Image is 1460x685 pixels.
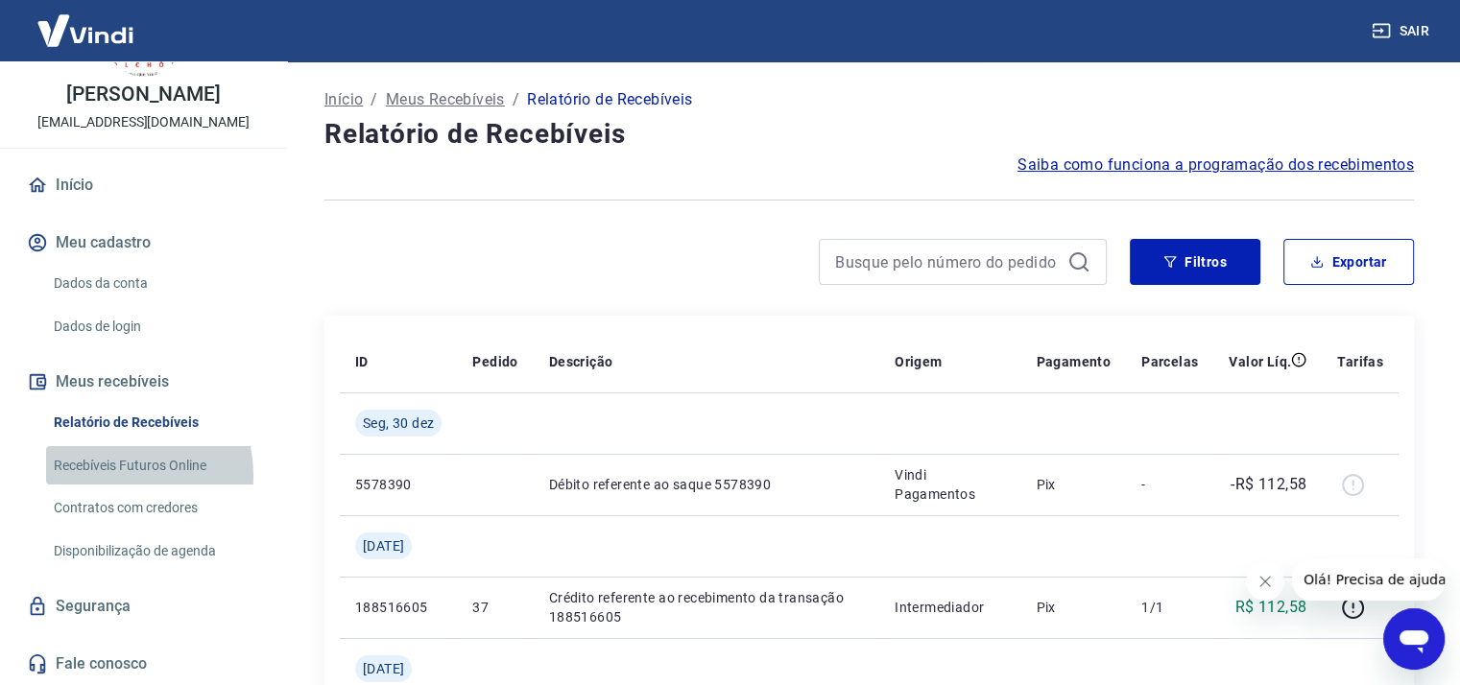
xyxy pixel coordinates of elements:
[895,598,1005,617] p: Intermediador
[1368,13,1437,49] button: Sair
[472,598,517,617] p: 37
[835,248,1060,276] input: Busque pelo número do pedido
[1017,154,1414,177] a: Saiba como funciona a programação dos recebimentos
[46,264,264,303] a: Dados da conta
[895,352,942,371] p: Origem
[1337,352,1383,371] p: Tarifas
[23,361,264,403] button: Meus recebíveis
[386,88,505,111] a: Meus Recebíveis
[895,465,1005,504] p: Vindi Pagamentos
[513,88,519,111] p: /
[46,446,264,485] a: Recebíveis Futuros Online
[371,88,377,111] p: /
[549,352,613,371] p: Descrição
[355,475,442,494] p: 5578390
[355,598,442,617] p: 188516605
[1036,598,1111,617] p: Pix
[23,1,148,59] img: Vindi
[46,488,264,528] a: Contratos com credores
[363,413,434,433] span: Seg, 30 dez
[1130,239,1260,285] button: Filtros
[23,585,264,627] a: Segurança
[46,307,264,346] a: Dados de login
[549,588,864,626] p: Crédito referente ao recebimento da transação 188516605
[1229,352,1291,371] p: Valor Líq.
[1283,239,1414,285] button: Exportar
[527,88,692,111] p: Relatório de Recebíveis
[472,352,517,371] p: Pedido
[363,536,404,555] span: [DATE]
[66,84,220,105] p: [PERSON_NAME]
[1246,562,1284,601] iframe: Close message
[46,531,264,571] a: Disponibilização de agenda
[363,659,404,678] span: [DATE]
[1141,352,1198,371] p: Parcelas
[1141,598,1198,617] p: 1/1
[1036,475,1111,494] p: Pix
[355,352,369,371] p: ID
[1383,608,1445,670] iframe: Button to launch messaging window
[549,475,864,494] p: Débito referente ao saque 5578390
[46,403,264,442] a: Relatório de Recebíveis
[23,222,264,264] button: Meu cadastro
[23,164,264,206] a: Início
[1231,473,1306,496] p: -R$ 112,58
[1036,352,1111,371] p: Pagamento
[1292,558,1445,601] iframe: Message from company
[324,88,363,111] a: Início
[23,643,264,685] a: Fale conosco
[37,112,250,132] p: [EMAIL_ADDRESS][DOMAIN_NAME]
[1235,596,1307,619] p: R$ 112,58
[1141,475,1198,494] p: -
[12,13,161,29] span: Olá! Precisa de ajuda?
[324,115,1414,154] h4: Relatório de Recebíveis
